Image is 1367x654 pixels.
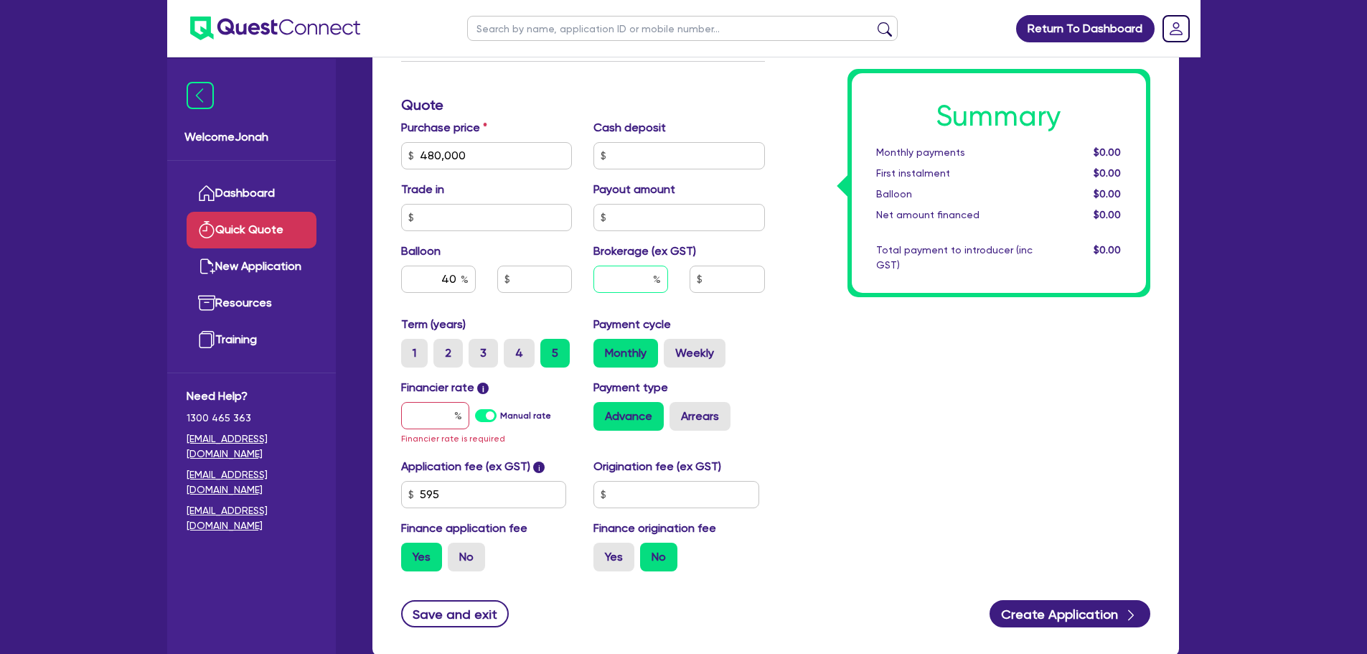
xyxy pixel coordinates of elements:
span: i [477,383,489,394]
div: Total payment to introducer (inc GST) [865,243,1043,273]
img: resources [198,294,215,312]
label: Origination fee (ex GST) [593,458,721,475]
label: No [448,543,485,571]
img: quest-connect-logo-blue [190,17,360,40]
label: Brokerage (ex GST) [593,243,696,260]
a: Dropdown toggle [1157,10,1195,47]
span: $0.00 [1094,167,1121,179]
a: [EMAIL_ADDRESS][DOMAIN_NAME] [187,467,316,497]
label: Trade in [401,181,444,198]
input: Search by name, application ID or mobile number... [467,16,898,41]
a: Resources [187,285,316,322]
img: icon-menu-close [187,82,214,109]
h1: Summary [876,99,1122,134]
a: Return To Dashboard [1016,15,1155,42]
label: Balloon [401,243,441,260]
a: [EMAIL_ADDRESS][DOMAIN_NAME] [187,503,316,533]
label: Financier rate [401,379,489,396]
label: Payout amount [593,181,675,198]
label: 1 [401,339,428,368]
label: Finance origination fee [593,520,716,537]
label: 3 [469,339,498,368]
h3: Quote [401,96,765,113]
a: [EMAIL_ADDRESS][DOMAIN_NAME] [187,431,316,462]
label: Finance application fee [401,520,527,537]
a: Quick Quote [187,212,316,248]
img: new-application [198,258,215,275]
button: Create Application [990,600,1150,627]
img: training [198,331,215,348]
img: quick-quote [198,221,215,238]
span: $0.00 [1094,209,1121,220]
span: $0.00 [1094,146,1121,158]
label: Weekly [664,339,725,368]
span: 1300 465 363 [187,411,316,426]
div: Balloon [865,187,1043,202]
label: 4 [504,339,535,368]
span: Financier rate is required [401,434,505,444]
span: i [533,462,545,473]
label: 2 [433,339,463,368]
span: $0.00 [1094,244,1121,256]
div: First instalment [865,166,1043,181]
label: Payment cycle [593,316,671,333]
a: Training [187,322,316,358]
label: Payment type [593,379,668,396]
label: Manual rate [500,409,551,422]
label: No [640,543,677,571]
div: Net amount financed [865,207,1043,223]
label: 5 [540,339,570,368]
a: Dashboard [187,175,316,212]
div: Monthly payments [865,145,1043,160]
label: Advance [593,402,664,431]
span: Welcome Jonah [184,129,319,146]
label: Term (years) [401,316,466,333]
label: Cash deposit [593,119,666,136]
label: Application fee (ex GST) [401,458,530,475]
label: Monthly [593,339,658,368]
label: Arrears [670,402,731,431]
label: Yes [593,543,634,571]
span: $0.00 [1094,188,1121,200]
label: Purchase price [401,119,487,136]
button: Save and exit [401,600,509,627]
span: Need Help? [187,388,316,405]
a: New Application [187,248,316,285]
label: Yes [401,543,442,571]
